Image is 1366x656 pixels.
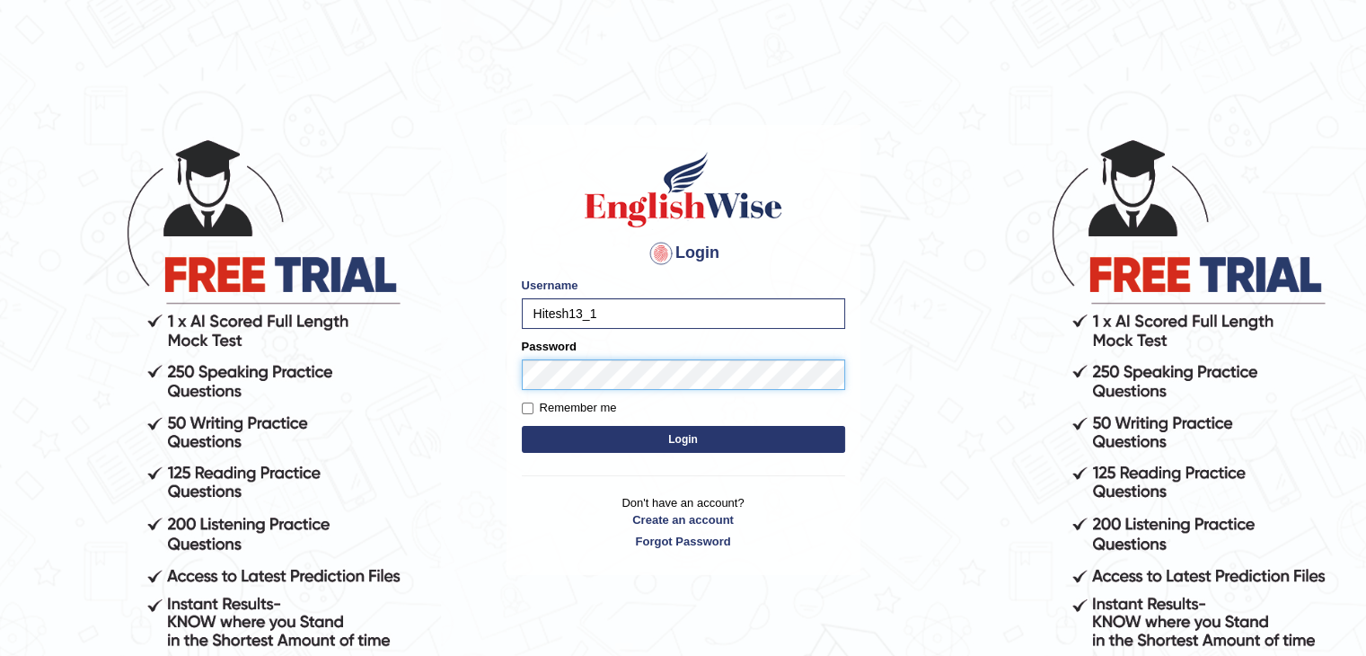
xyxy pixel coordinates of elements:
p: Don't have an account? [522,494,845,550]
label: Remember me [522,399,617,417]
button: Login [522,426,845,453]
a: Forgot Password [522,533,845,550]
a: Create an account [522,511,845,528]
img: Logo of English Wise sign in for intelligent practice with AI [581,149,786,230]
label: Password [522,338,577,355]
h4: Login [522,239,845,268]
label: Username [522,277,578,294]
input: Remember me [522,403,533,414]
